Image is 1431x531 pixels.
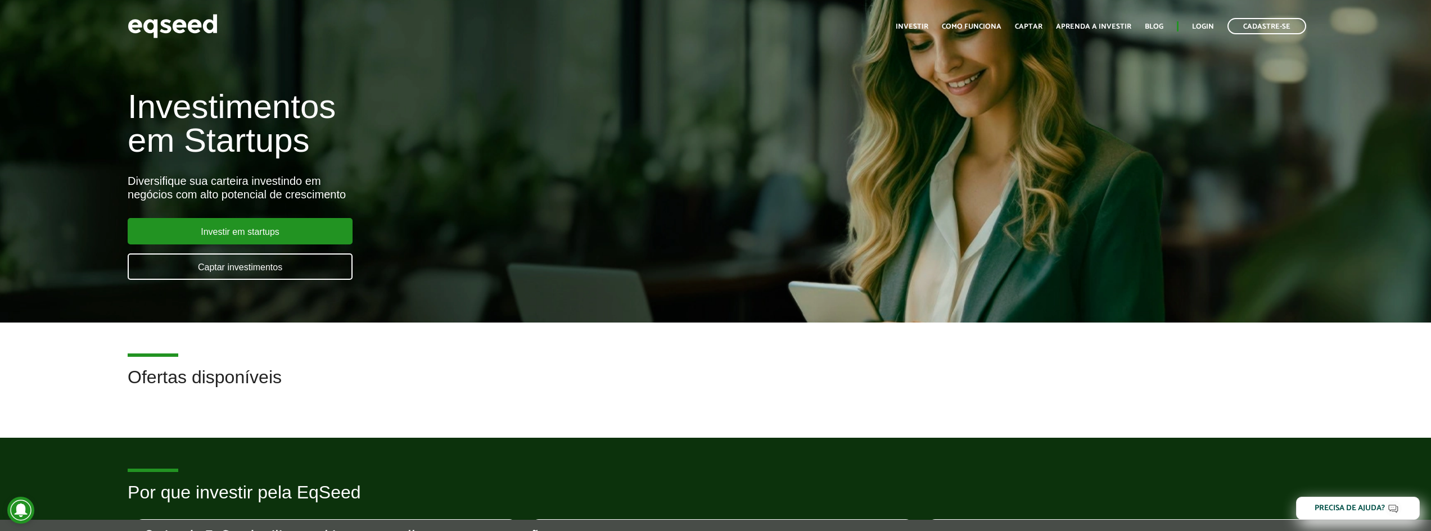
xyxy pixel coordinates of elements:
[128,174,827,201] div: Diversifique sua carteira investindo em negócios com alto potencial de crescimento
[128,218,353,244] a: Investir em startups
[1056,23,1131,30] a: Aprenda a investir
[1145,23,1163,30] a: Blog
[1227,18,1306,34] a: Cadastre-se
[942,23,1001,30] a: Como funciona
[128,367,1303,404] h2: Ofertas disponíveis
[128,90,827,157] h1: Investimentos em Startups
[128,483,1303,519] h2: Por que investir pela EqSeed
[128,11,218,41] img: EqSeed
[128,253,353,280] a: Captar investimentos
[1015,23,1042,30] a: Captar
[896,23,928,30] a: Investir
[1192,23,1214,30] a: Login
